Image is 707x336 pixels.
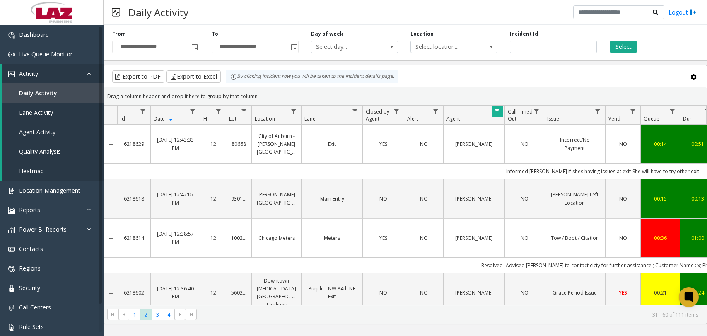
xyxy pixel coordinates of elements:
a: 00:14 [646,140,675,148]
div: Drag a column header and drop it here to group by that column [104,89,707,104]
span: Go to the last page [186,309,197,320]
a: Collapse Details [104,141,117,148]
span: Vend [608,115,620,122]
a: Main Entry [306,195,357,203]
a: Queue Filter Menu [667,106,678,117]
span: YES [379,140,387,147]
span: Go to the last page [188,311,195,318]
a: [DATE] 12:43:33 PM [156,136,195,152]
a: YES [368,140,399,148]
a: Downtown [MEDICAL_DATA][GEOGRAPHIC_DATA] Facilities [257,277,296,309]
a: NO [510,140,539,148]
img: 'icon' [8,266,15,272]
a: [PERSON_NAME] [449,289,499,297]
kendo-pager-info: 31 - 60 of 111 items [202,311,698,318]
span: Go to the first page [110,311,116,318]
a: 80668 [231,140,246,148]
a: NO [409,234,438,242]
a: 00:15 [646,195,675,203]
a: [PERSON_NAME] Left Location [549,191,600,206]
span: Location Management [19,186,80,194]
img: 'icon' [8,227,15,233]
img: 'icon' [8,285,15,292]
span: Regions [19,264,41,272]
span: Call Timed Out [508,108,533,122]
a: NO [409,195,438,203]
a: 560285 [231,289,246,297]
a: Lane Activity [2,103,104,122]
a: NO [510,195,539,203]
a: NO [610,234,635,242]
img: 'icon' [8,32,15,39]
a: Agent Filter Menu [492,106,503,117]
span: Issue [547,115,559,122]
a: 100240 [231,234,246,242]
a: 12 [205,195,221,203]
a: 12 [205,289,221,297]
a: Heatmap [2,161,104,181]
a: [PERSON_NAME] [449,234,499,242]
button: Export to PDF [112,70,164,83]
span: YES [379,234,387,242]
img: 'icon' [8,305,15,311]
a: Id Filter Menu [138,106,149,117]
img: 'icon' [8,207,15,214]
span: Location [255,115,275,122]
a: Exit [306,140,357,148]
span: Go to the next page [177,311,183,318]
a: Agent Activity [2,122,104,142]
a: 6218602 [122,289,145,297]
a: NO [368,289,399,297]
span: Go to the first page [107,309,118,320]
span: YES [619,289,627,296]
span: Sortable [168,116,174,122]
span: Contacts [19,245,43,253]
a: Tow / Boot / Citation [549,234,600,242]
button: Select [610,41,637,53]
a: [DATE] 12:38:57 PM [156,230,195,246]
a: Location Filter Menu [288,106,299,117]
span: NO [379,195,387,202]
span: Dashboard [19,31,49,39]
img: 'icon' [8,71,15,77]
a: 12 [205,140,221,148]
span: Agent Activity [19,128,55,136]
a: [DATE] 12:36:40 PM [156,285,195,300]
a: Lane Filter Menu [350,106,361,117]
a: NO [368,195,399,203]
a: [PERSON_NAME] [449,140,499,148]
span: Select location... [411,41,480,53]
a: Collapse Details [104,235,117,242]
img: 'icon' [8,188,15,194]
a: Collapse Details [104,290,117,297]
a: 6218618 [122,195,145,203]
a: 12 [205,234,221,242]
span: Heatmap [19,167,44,175]
a: Meters [306,234,357,242]
a: Incorrect/No Payment [549,136,600,152]
img: pageIcon [112,2,120,22]
a: Activity [2,64,104,83]
span: Call Centers [19,303,51,311]
span: Alert [407,115,418,122]
a: 6218629 [122,140,145,148]
a: Lot Filter Menu [239,106,250,117]
a: Closed by Agent Filter Menu [391,106,402,117]
span: Dur [683,115,692,122]
a: 6218614 [122,234,145,242]
span: Activity [19,70,38,77]
img: 'icon' [8,51,15,58]
a: NO [610,140,635,148]
a: Daily Activity [2,83,104,103]
a: NO [409,289,438,297]
span: Go to the next page [174,309,186,320]
a: NO [610,195,635,203]
a: 00:36 [646,234,675,242]
span: Power BI Reports [19,225,67,233]
span: Daily Activity [19,89,57,97]
span: Lane Activity [19,109,53,116]
span: Reports [19,206,40,214]
label: Day of week [311,30,343,38]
